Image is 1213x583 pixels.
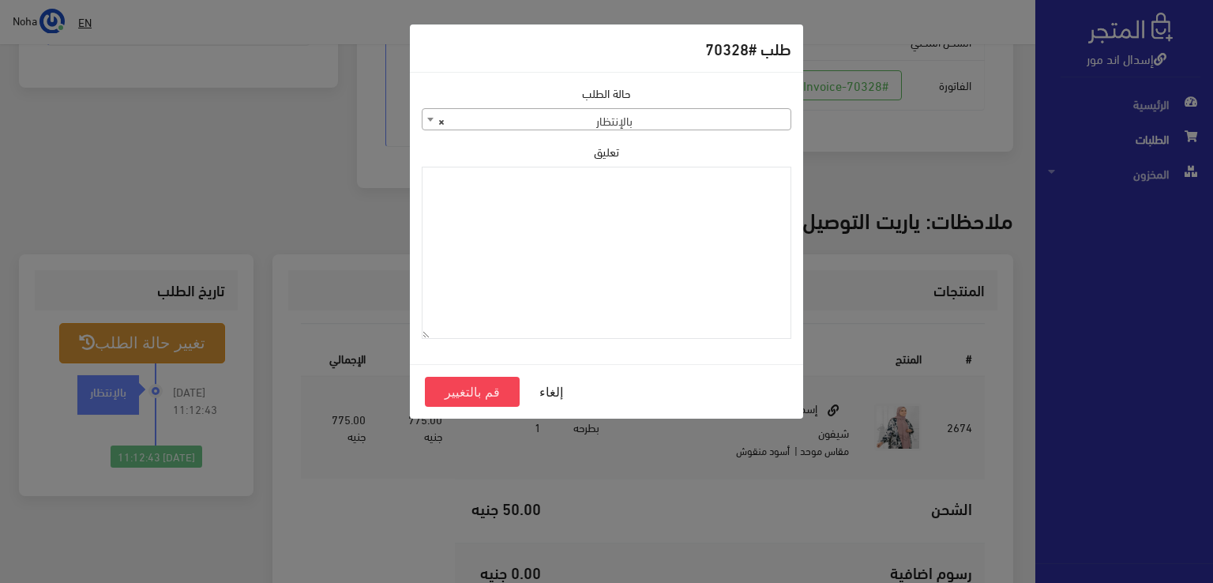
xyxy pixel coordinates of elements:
[594,143,619,160] label: تعليق
[422,109,791,131] span: بالإنتظار
[422,108,791,130] span: بالإنتظار
[520,377,583,407] button: إلغاء
[438,109,445,131] span: ×
[19,475,79,535] iframe: Drift Widget Chat Controller
[582,85,631,102] label: حالة الطلب
[425,377,520,407] button: قم بالتغيير
[705,36,791,60] h5: طلب #70328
